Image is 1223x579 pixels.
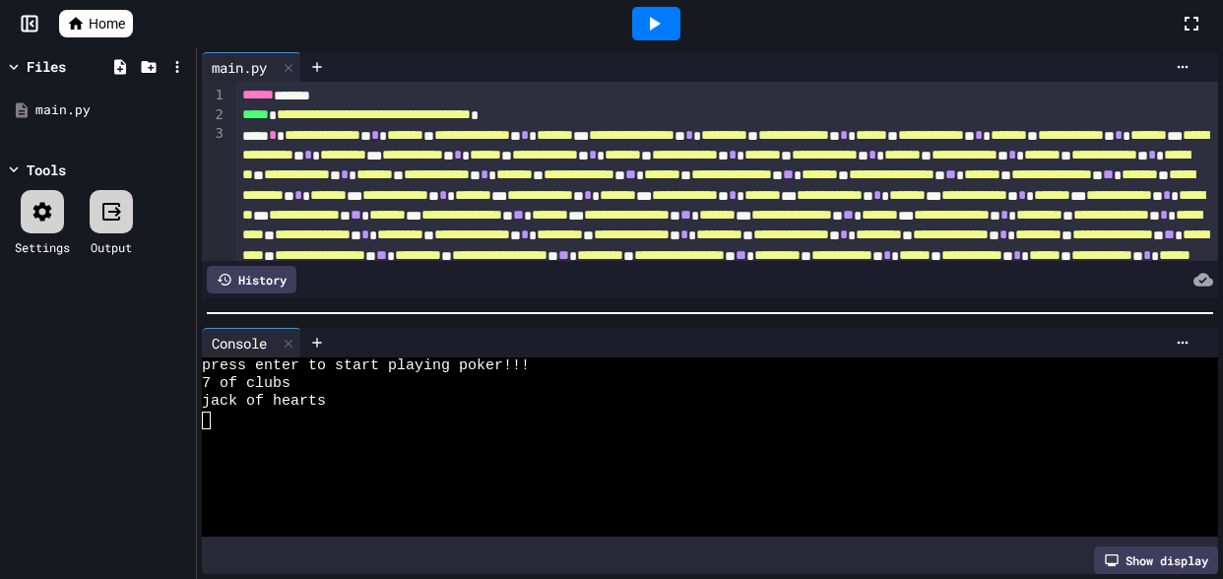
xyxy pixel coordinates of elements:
[202,375,290,393] span: 7 of clubs
[89,14,125,33] span: Home
[207,266,296,293] div: History
[202,393,326,411] span: jack of hearts
[27,56,66,77] div: Files
[202,124,226,377] div: 3
[202,52,301,82] div: main.py
[202,105,226,125] div: 2
[1140,500,1203,559] iframe: chat widget
[15,238,70,256] div: Settings
[27,160,66,180] div: Tools
[202,333,277,354] div: Console
[1060,415,1203,498] iframe: chat widget
[91,238,132,256] div: Output
[202,328,301,357] div: Console
[202,357,530,375] span: press enter to start playing poker!!!
[202,86,226,105] div: 1
[59,10,133,37] a: Home
[1094,547,1218,574] div: Show display
[202,57,277,78] div: main.py
[35,100,189,120] div: main.py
